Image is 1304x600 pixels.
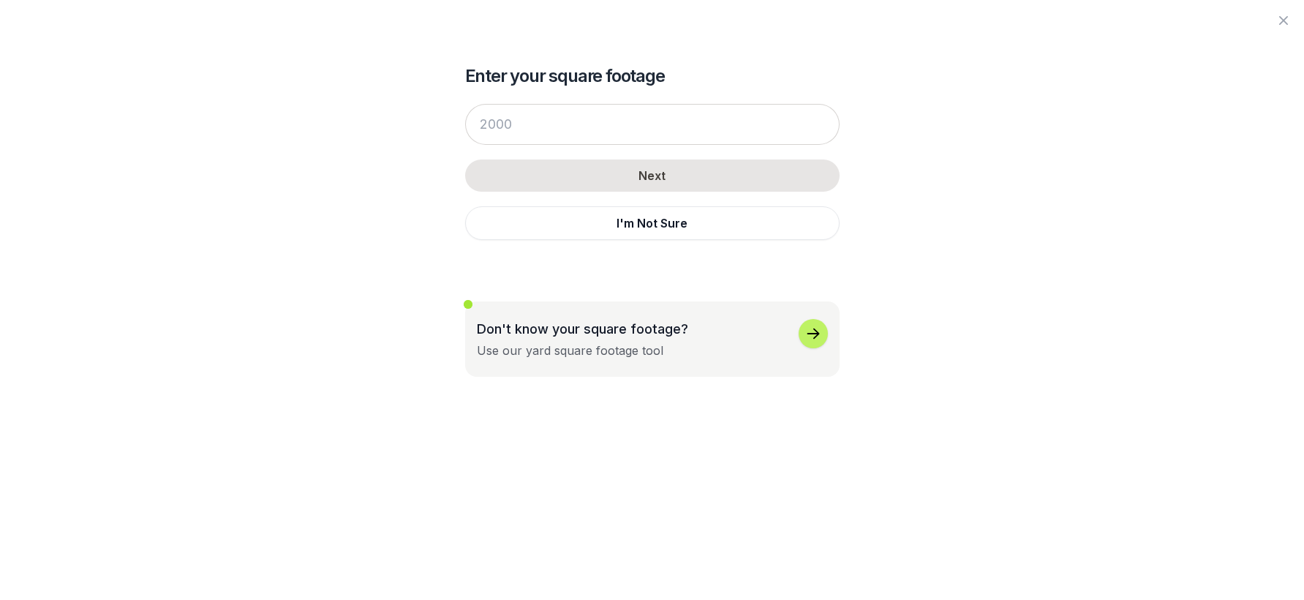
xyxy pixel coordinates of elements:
[477,342,663,359] div: Use our yard square footage tool
[477,319,688,339] p: Don't know your square footage?
[465,206,840,240] button: I'm Not Sure
[465,64,840,88] h2: Enter your square footage
[465,301,840,377] button: Don't know your square footage?Use our yard square footage tool
[465,160,840,192] button: Next
[465,104,840,145] input: 2000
